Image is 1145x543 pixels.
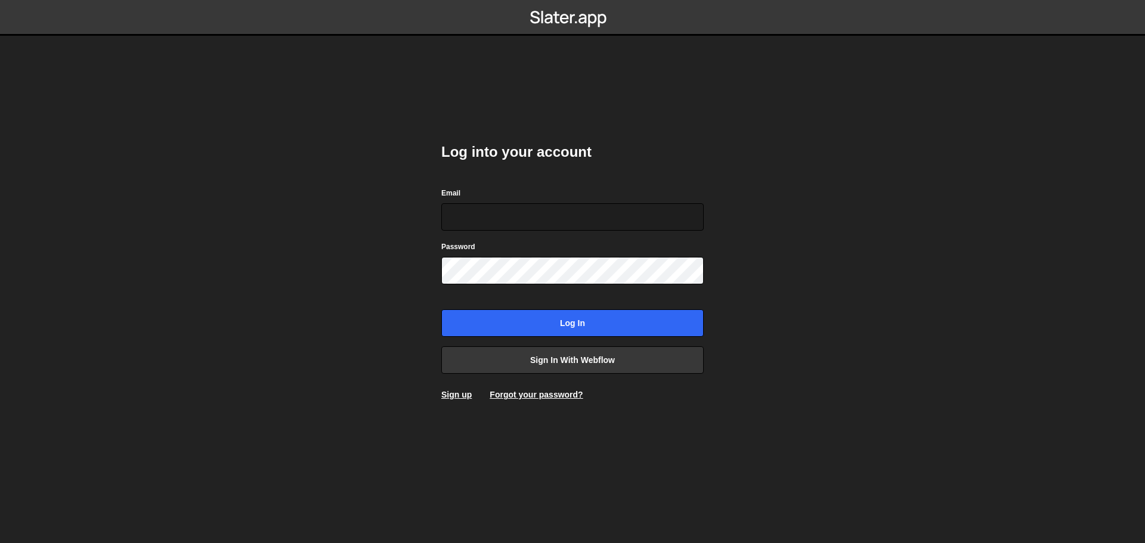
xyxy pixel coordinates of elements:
[441,309,704,337] input: Log in
[441,142,704,162] h2: Log into your account
[490,390,583,399] a: Forgot your password?
[441,390,472,399] a: Sign up
[441,187,460,199] label: Email
[441,241,475,253] label: Password
[441,346,704,374] a: Sign in with Webflow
